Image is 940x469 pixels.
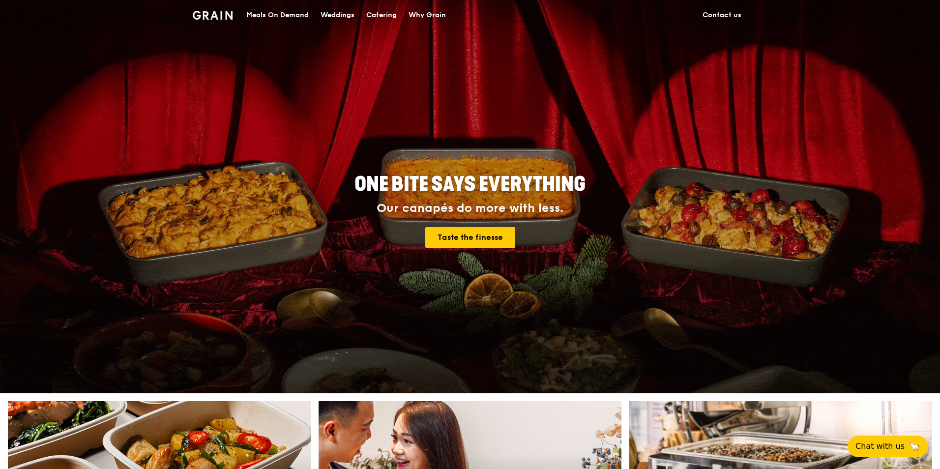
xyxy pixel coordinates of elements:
button: Chat with us🦙 [848,436,928,457]
img: Grain [193,11,233,20]
span: Chat with us [855,440,905,452]
div: Weddings [321,0,354,30]
div: Why Grain [409,0,446,30]
span: ONE BITE SAYS EVERYTHING [354,173,586,196]
span: 🦙 [909,440,920,452]
a: Why Grain [403,0,452,30]
a: Catering [360,0,403,30]
div: Meals On Demand [246,0,309,30]
a: Taste the finesse [425,227,515,248]
div: Our canapés do more with less. [293,202,647,215]
div: Catering [366,0,397,30]
a: Weddings [315,0,360,30]
a: Contact us [697,0,747,30]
